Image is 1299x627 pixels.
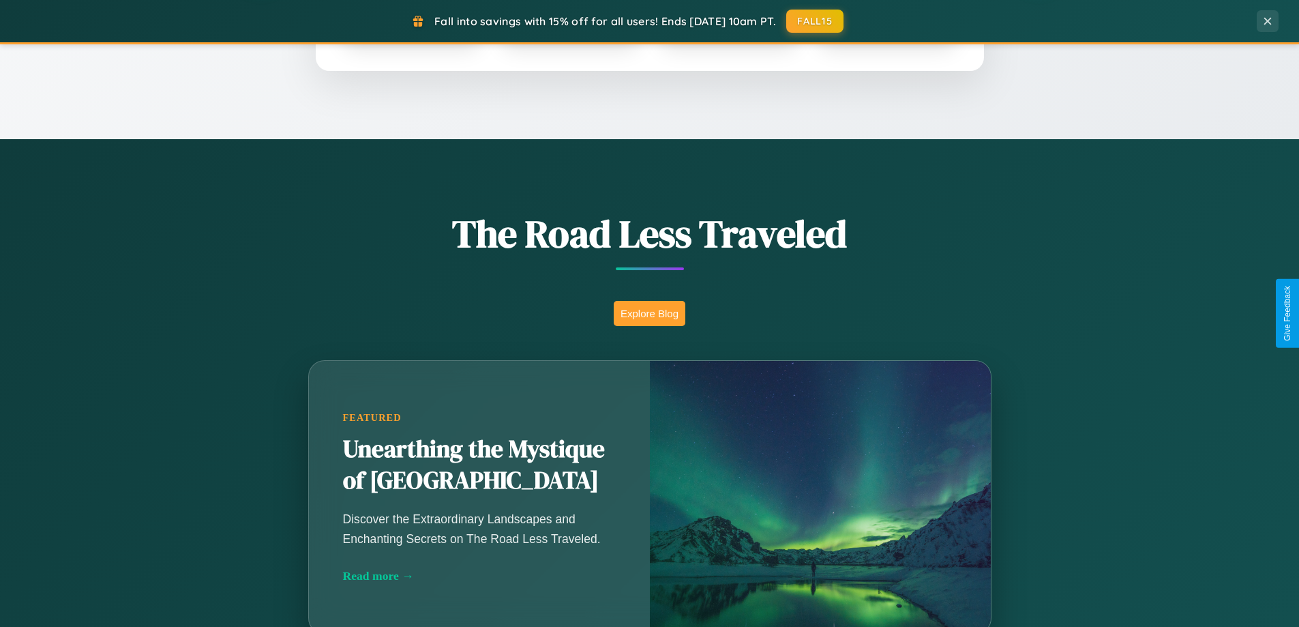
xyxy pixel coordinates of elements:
div: Give Feedback [1283,286,1292,341]
button: FALL15 [786,10,843,33]
button: Explore Blog [614,301,685,326]
h2: Unearthing the Mystique of [GEOGRAPHIC_DATA] [343,434,616,497]
div: Read more → [343,569,616,583]
div: Featured [343,412,616,424]
h1: The Road Less Traveled [241,207,1059,260]
p: Discover the Extraordinary Landscapes and Enchanting Secrets on The Road Less Traveled. [343,510,616,548]
span: Fall into savings with 15% off for all users! Ends [DATE] 10am PT. [434,14,776,28]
